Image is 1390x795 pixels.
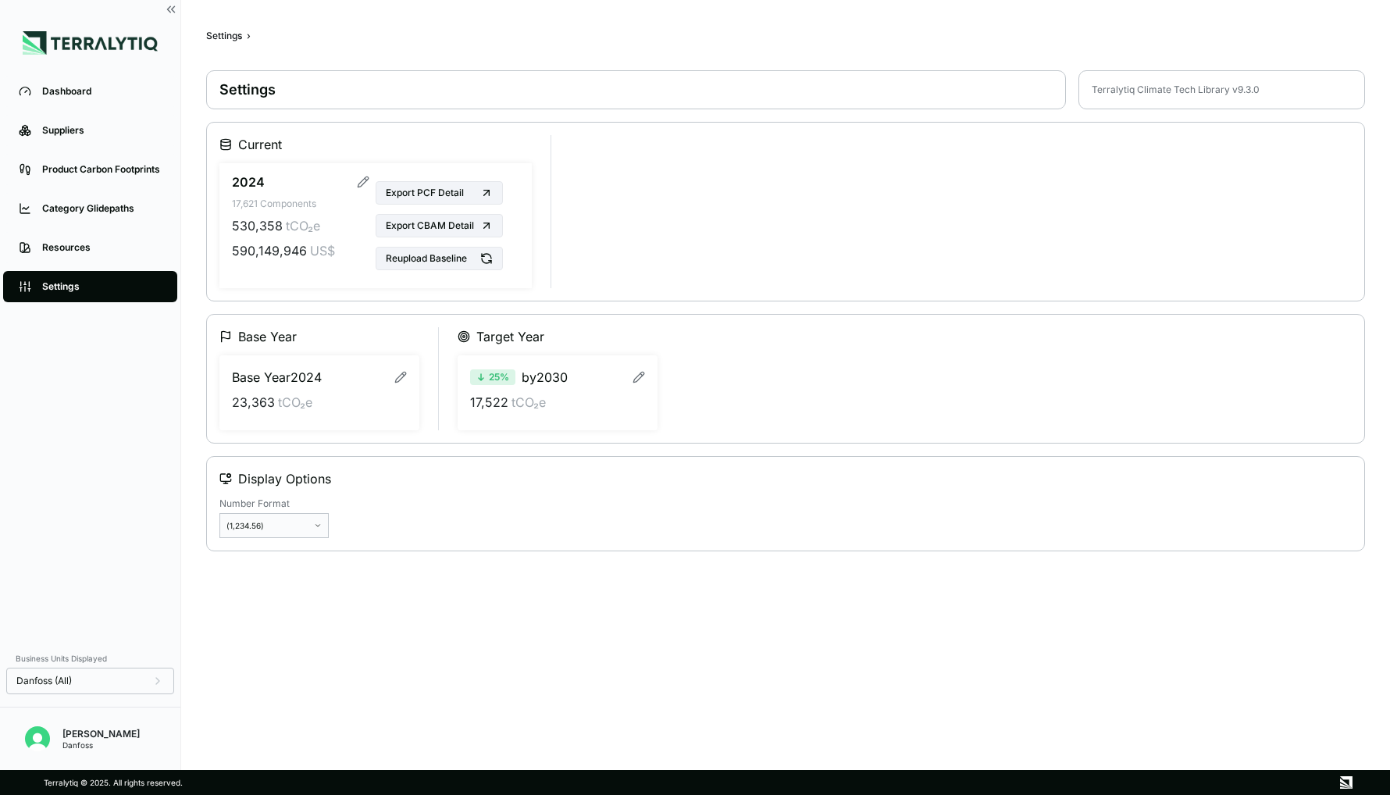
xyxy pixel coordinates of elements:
[42,85,162,98] div: Dashboard
[206,30,242,42] div: Settings
[42,163,162,176] div: Product Carbon Footprints
[247,30,251,42] span: ›
[310,241,335,260] span: US$
[219,80,1053,99] h1: Settings
[232,393,275,412] span: 23,363
[42,241,162,254] div: Resources
[42,124,162,137] div: Suppliers
[386,187,464,199] span: Export PCF Detail
[376,247,503,270] button: Reupload Baseline
[238,327,297,346] span: Base Year
[278,393,312,412] span: tCO₂e
[219,497,329,510] label: Number Format
[62,740,140,750] div: Danfoss
[25,726,50,751] img: Nitin Shetty
[42,202,162,215] div: Category Glidepaths
[42,280,162,293] div: Settings
[286,216,320,235] span: tCO₂e
[511,393,546,412] span: tCO₂e
[376,181,503,205] button: Export PCF Detail
[238,135,282,154] span: Current
[232,173,265,191] span: 2024
[489,371,509,383] span: 25 %
[476,327,544,346] span: Target Year
[23,31,158,55] img: Logo
[1092,84,1260,96] div: Terralytiq Climate Tech Library v 9.3.0
[238,469,331,488] span: Display Options
[232,241,307,260] span: 590,149,946
[470,393,508,412] span: 17,522
[219,513,329,538] button: (1,234.56)
[232,198,369,210] div: 17,621 Components
[6,649,174,668] div: Business Units Displayed
[522,368,568,387] span: by 2030
[376,214,503,237] button: Export CBAM Detail
[386,219,474,232] span: Export CBAM Detail
[19,720,56,758] button: Open user button
[16,675,72,687] span: Danfoss (All)
[232,216,283,235] span: 530,358
[232,368,322,387] span: Base Year 2024
[62,728,140,740] div: [PERSON_NAME]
